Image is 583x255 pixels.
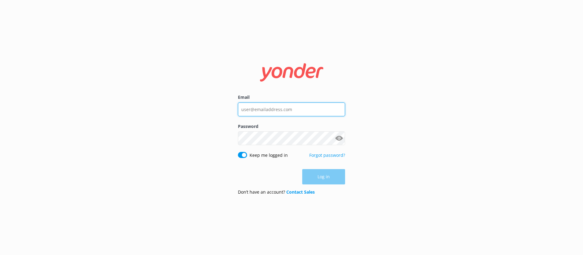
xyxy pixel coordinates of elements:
[238,189,315,195] p: Don’t have an account?
[250,152,288,159] label: Keep me logged in
[333,132,345,145] button: Show password
[309,152,345,158] a: Forgot password?
[238,102,345,116] input: user@emailaddress.com
[286,189,315,195] a: Contact Sales
[238,94,345,101] label: Email
[238,123,345,130] label: Password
